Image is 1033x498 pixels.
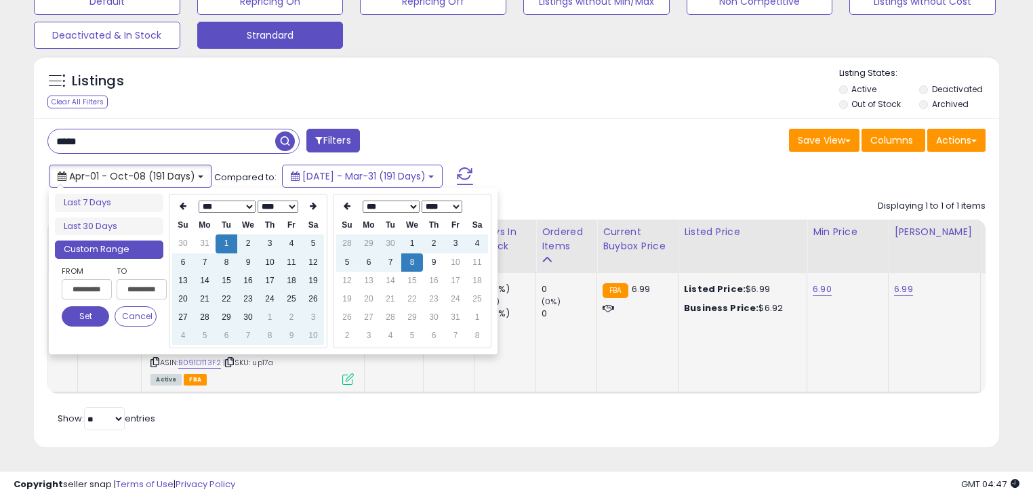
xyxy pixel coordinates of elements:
[281,234,302,253] td: 4
[894,225,975,239] div: [PERSON_NAME]
[401,308,423,327] td: 29
[684,302,796,314] div: $6.92
[216,327,237,345] td: 6
[194,216,216,234] th: Mo
[401,290,423,308] td: 22
[684,283,746,295] b: Listed Price:
[237,327,259,345] td: 7
[259,216,281,234] th: Th
[69,169,195,183] span: Apr-01 - Oct-08 (191 Days)
[62,306,109,327] button: Set
[237,308,259,327] td: 30
[813,283,832,296] a: 6.90
[223,357,273,368] span: | SKU: up17a
[423,234,445,253] td: 2
[259,253,281,272] td: 10
[281,290,302,308] td: 25
[194,272,216,290] td: 14
[423,253,445,272] td: 9
[172,253,194,272] td: 6
[281,272,302,290] td: 18
[401,272,423,290] td: 15
[851,83,876,95] label: Active
[194,234,216,253] td: 31
[302,234,324,253] td: 5
[55,194,163,212] li: Last 7 Days
[380,308,401,327] td: 28
[237,234,259,253] td: 2
[423,290,445,308] td: 23
[216,253,237,272] td: 8
[172,216,194,234] th: Su
[878,200,986,213] div: Displaying 1 to 1 of 1 items
[216,272,237,290] td: 15
[150,283,354,383] div: ASIN:
[237,216,259,234] th: We
[14,478,235,491] div: seller snap | |
[932,98,969,110] label: Archived
[851,98,901,110] label: Out of Stock
[632,283,651,295] span: 6.99
[466,327,488,345] td: 8
[172,290,194,308] td: 20
[281,308,302,327] td: 2
[184,374,207,386] span: FBA
[72,72,124,91] h5: Listings
[358,290,380,308] td: 20
[358,272,380,290] td: 13
[684,302,758,314] b: Business Price:
[117,264,157,278] label: To
[302,253,324,272] td: 12
[603,283,628,298] small: FBA
[216,308,237,327] td: 29
[216,234,237,253] td: 1
[423,216,445,234] th: Th
[542,308,596,320] div: 0
[466,308,488,327] td: 1
[380,272,401,290] td: 14
[445,216,466,234] th: Fr
[302,216,324,234] th: Sa
[336,272,358,290] td: 12
[281,253,302,272] td: 11
[281,216,302,234] th: Fr
[481,283,535,295] div: 0 (0%)
[282,165,443,188] button: [DATE] - Mar-31 (191 Days)
[380,253,401,272] td: 7
[961,478,1019,491] span: 2025-10-9 04:47 GMT
[336,216,358,234] th: Su
[194,290,216,308] td: 21
[216,290,237,308] td: 22
[302,169,426,183] span: [DATE] - Mar-31 (191 Days)
[445,272,466,290] td: 17
[380,216,401,234] th: Tu
[259,234,281,253] td: 3
[150,374,182,386] span: All listings currently available for purchase on Amazon
[55,241,163,259] li: Custom Range
[445,234,466,253] td: 3
[862,129,925,152] button: Columns
[302,272,324,290] td: 19
[466,216,488,234] th: Sa
[466,290,488,308] td: 25
[172,272,194,290] td: 13
[927,129,986,152] button: Actions
[47,96,108,108] div: Clear All Filters
[380,234,401,253] td: 30
[932,83,983,95] label: Deactivated
[358,234,380,253] td: 29
[445,327,466,345] td: 7
[302,327,324,345] td: 10
[55,217,163,236] li: Last 30 Days
[216,216,237,234] th: Tu
[423,308,445,327] td: 30
[358,308,380,327] td: 27
[401,234,423,253] td: 1
[401,327,423,345] td: 5
[336,234,358,253] td: 28
[380,290,401,308] td: 21
[481,225,530,253] div: Days In Stock
[259,308,281,327] td: 1
[481,308,535,320] div: 0 (0%)
[336,308,358,327] td: 26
